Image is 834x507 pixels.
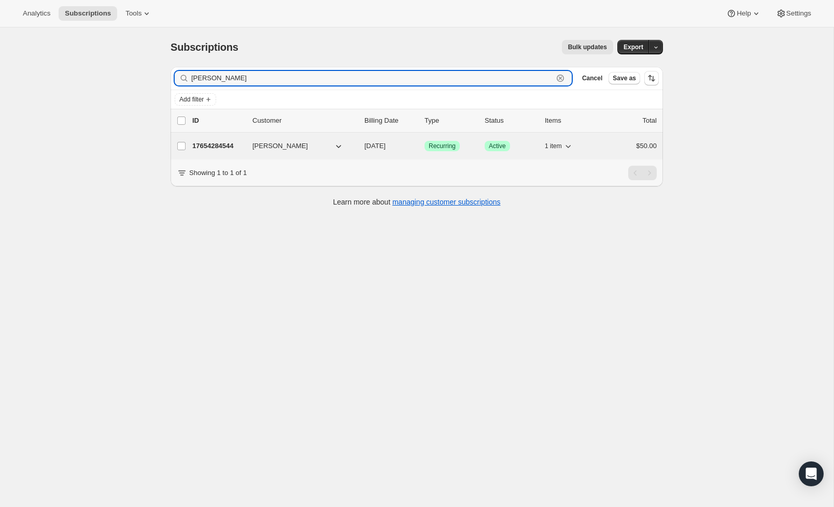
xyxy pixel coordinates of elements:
button: Save as [609,72,640,84]
button: Add filter [175,93,216,106]
div: Type [425,115,476,126]
button: Clear [555,73,566,83]
p: ID [192,115,244,126]
button: Analytics [17,6,56,21]
div: Items [545,115,597,126]
span: Help [737,9,751,18]
p: Status [485,115,536,126]
div: IDCustomerBilling DateTypeStatusItemsTotal [192,115,657,126]
p: Customer [252,115,356,126]
p: Showing 1 to 1 of 1 [189,168,247,178]
button: [PERSON_NAME] [246,138,350,154]
span: $50.00 [636,142,657,150]
p: Learn more about [333,197,501,207]
span: [DATE] [364,142,386,150]
span: Analytics [23,9,50,18]
p: Total [643,115,657,126]
span: Settings [786,9,811,18]
span: Active [489,142,506,150]
button: Bulk updates [562,40,613,54]
button: Cancel [578,72,606,84]
input: Filter subscribers [191,71,553,85]
span: Tools [125,9,142,18]
button: Tools [119,6,158,21]
div: 17654284544[PERSON_NAME][DATE]SuccessRecurringSuccessActive1 item$50.00 [192,139,657,153]
span: Recurring [429,142,456,150]
div: Open Intercom Messenger [799,461,824,486]
span: Subscriptions [171,41,238,53]
span: Bulk updates [568,43,607,51]
span: [PERSON_NAME] [252,141,308,151]
span: Export [624,43,643,51]
p: 17654284544 [192,141,244,151]
button: Sort the results [644,71,659,85]
span: Save as [613,74,636,82]
button: Settings [770,6,817,21]
span: Subscriptions [65,9,111,18]
button: Subscriptions [59,6,117,21]
span: Add filter [179,95,204,104]
nav: Pagination [628,166,657,180]
a: managing customer subscriptions [392,198,501,206]
button: Export [617,40,649,54]
span: 1 item [545,142,562,150]
button: Help [720,6,767,21]
button: 1 item [545,139,573,153]
span: Cancel [582,74,602,82]
p: Billing Date [364,115,416,126]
